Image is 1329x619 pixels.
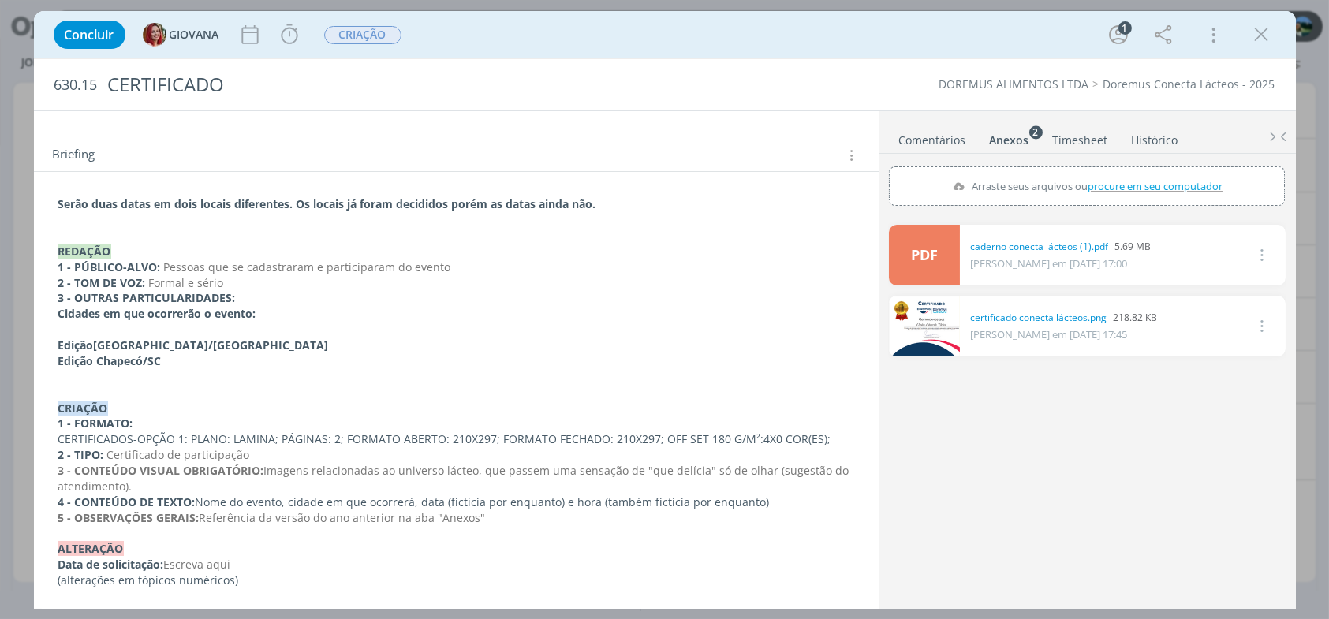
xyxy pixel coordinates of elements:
div: 5.69 MB [970,240,1151,254]
div: CERTIFICADO [101,65,760,104]
span: Tarefas [50,129,89,147]
a: Timesheet [1052,125,1109,148]
strong: [GEOGRAPHIC_DATA]/[GEOGRAPHIC_DATA] [94,337,329,352]
a: Doremus Conecta Lácteos - 2025 [1103,76,1275,91]
span: Escreva aqui [164,557,231,572]
label: Arraste seus arquivos ou [946,176,1228,196]
p: (alterações em tópicos numéricos) [58,572,855,588]
img: G [143,23,166,47]
p: CERTIFICADOS-OPÇÃO 1: PLANO: LAMINA; PÁGINAS: 2; FORMATO ABERTO: 210X297; FORMATO FECHADO: 210X29... [58,431,855,447]
p: Nome do evento, cidade em que ocorrerá, data (fictícia por enquanto) e hora (também fictícia por ... [58,494,855,510]
strong: 1 - PÚBLICO-ALVO: [58,259,161,274]
button: GGIOVANA [143,23,219,47]
strong: Edição Chapecó/SC [58,353,162,368]
strong: 3 - CONTEÚDO VISUAL OBRIGATÓRIO: [58,463,264,478]
span: CRIAÇÃO [324,26,401,44]
a: Histórico [1131,125,1179,148]
a: certificado conecta lácteos.png [970,311,1107,325]
span: Pessoas que se cadastraram e participaram do evento [164,259,451,274]
strong: Data de solicitação: [58,557,164,572]
div: 218.82 KB [970,311,1157,325]
button: Concluir [54,21,125,49]
span: GIOVANA [170,29,219,40]
span: [PERSON_NAME] em [DATE] 17:00 [970,256,1127,270]
strong: 4 - CONTEÚDO DE TEXTO: [58,494,196,509]
strong: 2 - TIPO: [58,447,104,462]
span: Formal e sério [149,275,224,290]
div: 1 [1118,21,1132,35]
span: [PERSON_NAME] em [DATE] 17:45 [970,327,1127,341]
span: procure em seu computador [1088,179,1223,193]
strong: 1 - FORMATO: [58,416,133,431]
span: Concluir [65,28,114,41]
button: 1 [1106,22,1131,47]
strong: CRIAÇÃO [58,401,108,416]
strong: 3 - OUTRAS PARTICULARIDADES: [58,290,236,305]
button: CRIAÇÃO [323,25,402,45]
span: Certificado de participação [107,447,250,462]
strong: Edição [58,337,94,352]
strong: ALTERAÇÃO [58,541,124,556]
strong: REDAÇÃO [58,244,111,259]
a: DOREMUS ALIMENTOS LTDA [939,76,1089,91]
strong: 2 - TOM DE VOZ: [58,275,146,290]
span: Referência da versão do ano anterior na aba "Anexos" [200,510,486,525]
a: Comentários [898,125,967,148]
span: Briefing [53,145,95,166]
div: dialog [34,11,1296,609]
div: Anexos [990,132,1029,148]
span: Imagens relacionadas ao universo lácteo, que passem uma sensação de "que delícia" só de olhar (su... [58,463,853,494]
a: PDF [889,225,960,285]
strong: 5 - OBSERVAÇÕES GERAIS: [58,510,200,525]
sup: 2 [1029,125,1043,139]
strong: Serão duas datas em dois locais diferentes. Os locais já foram decididos porém as datas ainda não. [58,196,596,211]
span: 630.15 [54,76,98,94]
strong: Cidades em que ocorrerão o evento: [58,306,256,321]
a: caderno conecta lácteos (1).pdf [970,240,1108,254]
